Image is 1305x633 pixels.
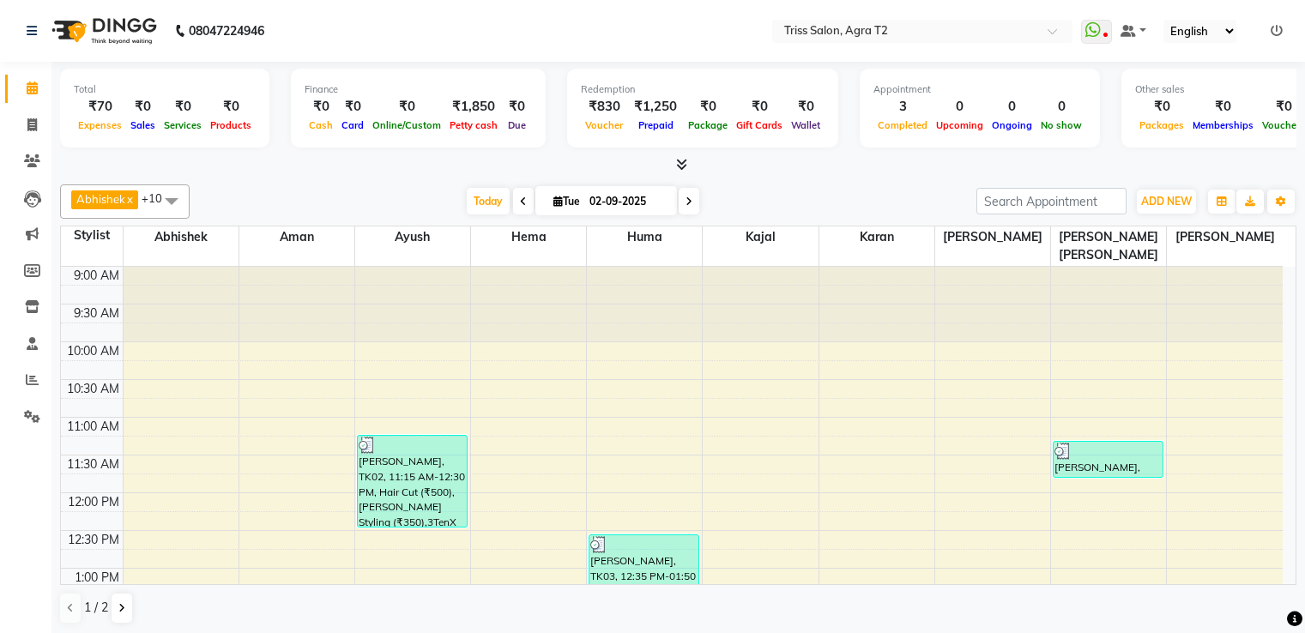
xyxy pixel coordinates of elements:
[84,599,108,617] span: 1 / 2
[70,304,123,323] div: 9:30 AM
[549,195,584,208] span: Tue
[1188,119,1258,131] span: Memberships
[63,342,123,360] div: 10:00 AM
[71,569,123,587] div: 1:00 PM
[445,119,502,131] span: Petty cash
[142,191,175,205] span: +10
[935,226,1050,248] span: [PERSON_NAME]
[732,97,787,117] div: ₹0
[873,82,1086,97] div: Appointment
[1054,442,1163,477] div: [PERSON_NAME], TK01, 11:20 AM-11:50 AM, [PERSON_NAME] Styling (₹350)
[74,119,126,131] span: Expenses
[368,97,445,117] div: ₹0
[64,531,123,549] div: 12:30 PM
[988,97,1036,117] div: 0
[581,119,627,131] span: Voucher
[1135,97,1188,117] div: ₹0
[504,119,530,131] span: Due
[589,535,698,626] div: [PERSON_NAME], TK03, 12:35 PM-01:50 PM, Threading (₹60),Underarms Wax (Premium) (₹354)
[703,226,818,248] span: Kajal
[1051,226,1166,266] span: [PERSON_NAME] [PERSON_NAME]
[627,97,684,117] div: ₹1,250
[124,226,239,248] span: Abhishek
[63,418,123,436] div: 11:00 AM
[305,119,337,131] span: Cash
[873,119,932,131] span: Completed
[467,188,510,214] span: Today
[239,226,354,248] span: Aman
[1137,190,1196,214] button: ADD NEW
[1036,119,1086,131] span: No show
[976,188,1127,214] input: Search Appointment
[581,97,627,117] div: ₹830
[684,97,732,117] div: ₹0
[125,192,133,206] a: x
[819,226,934,248] span: Karan
[63,455,123,473] div: 11:30 AM
[1188,97,1258,117] div: ₹0
[44,7,161,55] img: logo
[358,436,467,527] div: [PERSON_NAME], TK02, 11:15 AM-12:30 PM, Hair Cut (₹500),[PERSON_NAME] Styling (₹350),3TenX Combo ...
[988,119,1036,131] span: Ongoing
[160,119,206,131] span: Services
[787,97,825,117] div: ₹0
[61,226,123,244] div: Stylist
[206,119,256,131] span: Products
[337,119,368,131] span: Card
[305,82,532,97] div: Finance
[584,189,670,214] input: 2025-09-02
[932,97,988,117] div: 0
[873,97,932,117] div: 3
[337,97,368,117] div: ₹0
[581,82,825,97] div: Redemption
[355,226,470,248] span: Ayush
[74,82,256,97] div: Total
[63,380,123,398] div: 10:30 AM
[1167,226,1283,248] span: [PERSON_NAME]
[305,97,337,117] div: ₹0
[368,119,445,131] span: Online/Custom
[206,97,256,117] div: ₹0
[1135,119,1188,131] span: Packages
[64,493,123,511] div: 12:00 PM
[684,119,732,131] span: Package
[932,119,988,131] span: Upcoming
[160,97,206,117] div: ₹0
[126,97,160,117] div: ₹0
[502,97,532,117] div: ₹0
[1141,195,1192,208] span: ADD NEW
[445,97,502,117] div: ₹1,850
[634,119,678,131] span: Prepaid
[126,119,160,131] span: Sales
[76,192,125,206] span: Abhishek
[70,267,123,285] div: 9:00 AM
[471,226,586,248] span: Hema
[74,97,126,117] div: ₹70
[787,119,825,131] span: Wallet
[732,119,787,131] span: Gift Cards
[587,226,702,248] span: Huma
[189,7,264,55] b: 08047224946
[1036,97,1086,117] div: 0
